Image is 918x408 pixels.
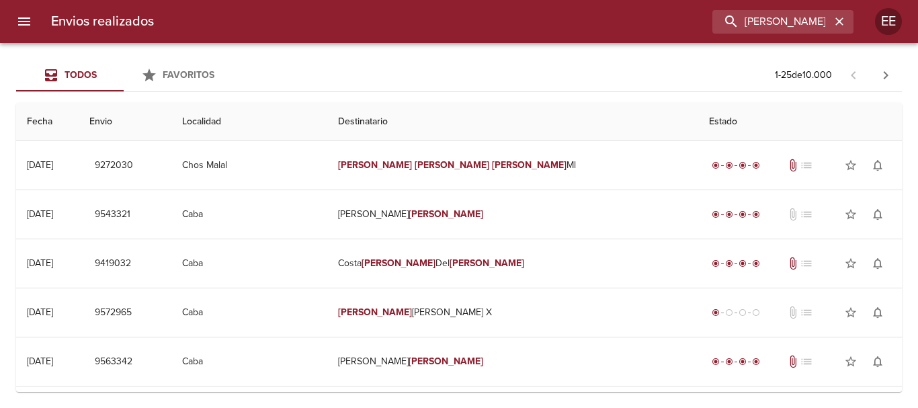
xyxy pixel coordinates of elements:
[709,257,763,270] div: Entregado
[786,257,800,270] span: Tiene documentos adjuntos
[171,103,327,141] th: Localidad
[171,337,327,386] td: Caba
[864,152,891,179] button: Activar notificaciones
[864,348,891,375] button: Activar notificaciones
[800,306,813,319] span: No tiene pedido asociado
[450,257,524,269] em: [PERSON_NAME]
[775,69,832,82] p: 1 - 25 de 10.000
[712,309,720,317] span: radio_button_checked
[752,210,760,218] span: radio_button_checked
[27,257,53,269] div: [DATE]
[786,306,800,319] span: No tiene documentos adjuntos
[65,69,97,81] span: Todos
[327,141,698,190] td: Ml
[725,309,733,317] span: radio_button_unchecked
[95,206,130,223] span: 9543321
[800,355,813,368] span: No tiene pedido asociado
[844,306,858,319] span: star_border
[800,208,813,221] span: No tiene pedido asociado
[871,257,884,270] span: notifications_none
[712,259,720,268] span: radio_button_checked
[709,355,763,368] div: Entregado
[844,208,858,221] span: star_border
[27,208,53,220] div: [DATE]
[725,358,733,366] span: radio_button_checked
[89,300,137,325] button: 9572965
[837,250,864,277] button: Agregar a favoritos
[27,307,53,318] div: [DATE]
[171,288,327,337] td: Caba
[95,255,131,272] span: 9419032
[79,103,172,141] th: Envio
[725,161,733,169] span: radio_button_checked
[712,10,831,34] input: buscar
[837,348,864,375] button: Agregar a favoritos
[844,257,858,270] span: star_border
[871,159,884,172] span: notifications_none
[51,11,154,32] h6: Envios realizados
[837,152,864,179] button: Agregar a favoritos
[844,159,858,172] span: star_border
[327,103,698,141] th: Destinatario
[871,355,884,368] span: notifications_none
[844,355,858,368] span: star_border
[739,358,747,366] span: radio_button_checked
[415,159,489,171] em: [PERSON_NAME]
[27,159,53,171] div: [DATE]
[327,288,698,337] td: [PERSON_NAME] X
[95,157,133,174] span: 9272030
[786,159,800,172] span: Tiene documentos adjuntos
[327,239,698,288] td: Costa Del
[725,210,733,218] span: radio_button_checked
[739,309,747,317] span: radio_button_unchecked
[712,210,720,218] span: radio_button_checked
[709,306,763,319] div: Generado
[752,309,760,317] span: radio_button_unchecked
[800,257,813,270] span: No tiene pedido asociado
[171,141,327,190] td: Chos Malal
[89,350,138,374] button: 9563342
[786,208,800,221] span: No tiene documentos adjuntos
[89,202,136,227] button: 9543321
[327,190,698,239] td: [PERSON_NAME]
[725,259,733,268] span: radio_button_checked
[163,69,214,81] span: Favoritos
[171,239,327,288] td: Caba
[712,358,720,366] span: radio_button_checked
[89,251,136,276] button: 9419032
[362,257,436,269] em: [PERSON_NAME]
[8,5,40,38] button: menu
[27,356,53,367] div: [DATE]
[871,306,884,319] span: notifications_none
[338,307,413,318] em: [PERSON_NAME]
[16,103,79,141] th: Fecha
[871,208,884,221] span: notifications_none
[712,161,720,169] span: radio_button_checked
[739,259,747,268] span: radio_button_checked
[739,210,747,218] span: radio_button_checked
[171,190,327,239] td: Caba
[864,201,891,228] button: Activar notificaciones
[95,354,132,370] span: 9563342
[492,159,567,171] em: [PERSON_NAME]
[800,159,813,172] span: No tiene pedido asociado
[752,358,760,366] span: radio_button_checked
[837,299,864,326] button: Agregar a favoritos
[327,337,698,386] td: [PERSON_NAME]
[409,208,483,220] em: [PERSON_NAME]
[709,208,763,221] div: Entregado
[95,304,132,321] span: 9572965
[786,355,800,368] span: Tiene documentos adjuntos
[875,8,902,35] div: EE
[837,201,864,228] button: Agregar a favoritos
[89,153,138,178] button: 9272030
[752,161,760,169] span: radio_button_checked
[698,103,902,141] th: Estado
[409,356,483,367] em: [PERSON_NAME]
[739,161,747,169] span: radio_button_checked
[864,299,891,326] button: Activar notificaciones
[864,250,891,277] button: Activar notificaciones
[338,159,413,171] em: [PERSON_NAME]
[16,59,231,91] div: Tabs Envios
[752,259,760,268] span: radio_button_checked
